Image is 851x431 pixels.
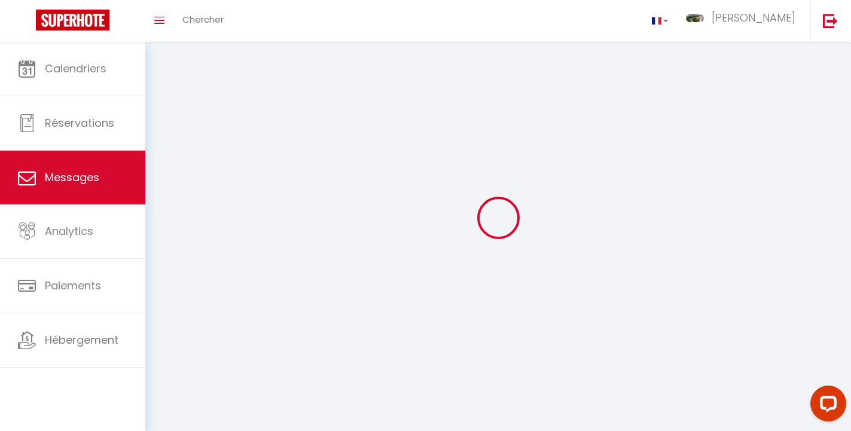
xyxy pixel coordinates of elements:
span: Hébergement [45,332,118,347]
span: Calendriers [45,61,106,76]
span: Messages [45,170,99,185]
img: logout [823,13,838,28]
img: ... [686,14,704,23]
span: Analytics [45,224,93,239]
iframe: LiveChat chat widget [801,381,851,431]
span: [PERSON_NAME] [712,10,795,25]
span: Paiements [45,278,101,293]
img: Super Booking [36,10,109,30]
span: Chercher [182,13,224,26]
span: Réservations [45,115,114,130]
